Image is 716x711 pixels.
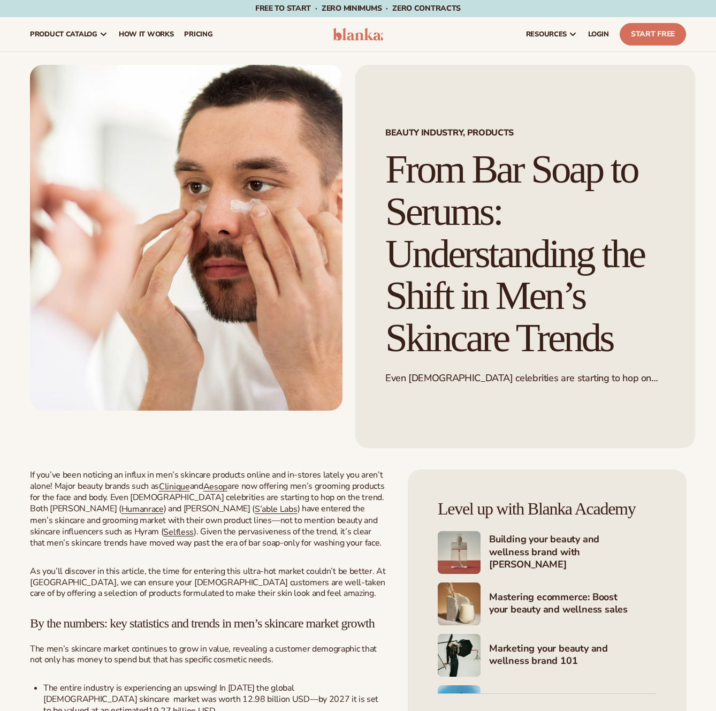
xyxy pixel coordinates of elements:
[119,30,174,39] span: How It Works
[438,634,481,677] img: Shopify Image 7
[159,481,189,493] a: Clinique
[489,591,657,617] h4: Mastering ecommerce: Boost your beauty and wellness sales
[30,503,378,537] span: ) have entered the men’s skincare and grooming market with their own product lines—not to mention...
[489,533,657,572] h4: Building your beauty and wellness brand with [PERSON_NAME]
[438,531,481,574] img: Shopify Image 5
[255,3,461,13] span: Free to start · ZERO minimums · ZERO contracts
[438,583,657,625] a: Shopify Image 6 Mastering ecommerce: Boost your beauty and wellness sales
[30,480,384,515] span: are now offering men’s grooming products for the face and body. Even [DEMOGRAPHIC_DATA] celebriti...
[184,30,212,39] span: pricing
[583,17,614,51] a: LOGIN
[588,30,609,39] span: LOGIN
[190,480,203,492] span: and
[438,583,481,625] img: Shopify Image 6
[438,634,657,677] a: Shopify Image 7 Marketing your beauty and wellness brand 101
[521,17,583,51] a: resources
[163,526,193,538] a: Selfless
[620,23,686,46] a: Start Free
[113,17,179,51] a: How It Works
[438,500,657,518] h4: Level up with Blanka Academy
[30,526,382,549] span: ). Given the pervasiveness of the trend, it’s clear that men’s skincare trends have moved way pas...
[385,372,665,384] p: Even [DEMOGRAPHIC_DATA] celebrities are starting to hop on the trend.
[30,469,383,492] span: If you’ve been noticing an influx in men’s skincare products online and in-stores lately you aren...
[121,503,164,515] a: Humanrace
[438,531,657,574] a: Shopify Image 5 Building your beauty and wellness brand with [PERSON_NAME]
[30,30,97,39] span: product catalog
[30,65,342,411] img: A male applying under eye cream, depicting the current shift in men's skincare going from only us...
[25,17,113,51] a: product catalog
[203,481,227,493] a: Aesop
[333,28,383,41] img: logo
[30,643,377,666] span: The men’s skincare market continues to grow in value, revealing a customer demographic that not o...
[526,30,567,39] span: resources
[489,642,657,669] h4: Marketing your beauty and wellness brand 101
[30,565,385,600] span: As you’ll discover in this article, the time for entering this ultra-hot market couldn’t be bette...
[385,148,665,359] h1: From Bar Soap to Serums: Understanding the Shift in Men’s Skincare Trends
[179,17,218,51] a: pricing
[385,128,665,137] span: BEAUTY INDUSTRY, PRODUCTS
[30,616,375,630] span: By the numbers: key statistics and trends in men’s skincare market growth
[164,503,255,515] span: ) and [PERSON_NAME] (
[255,503,297,515] a: S’able Labs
